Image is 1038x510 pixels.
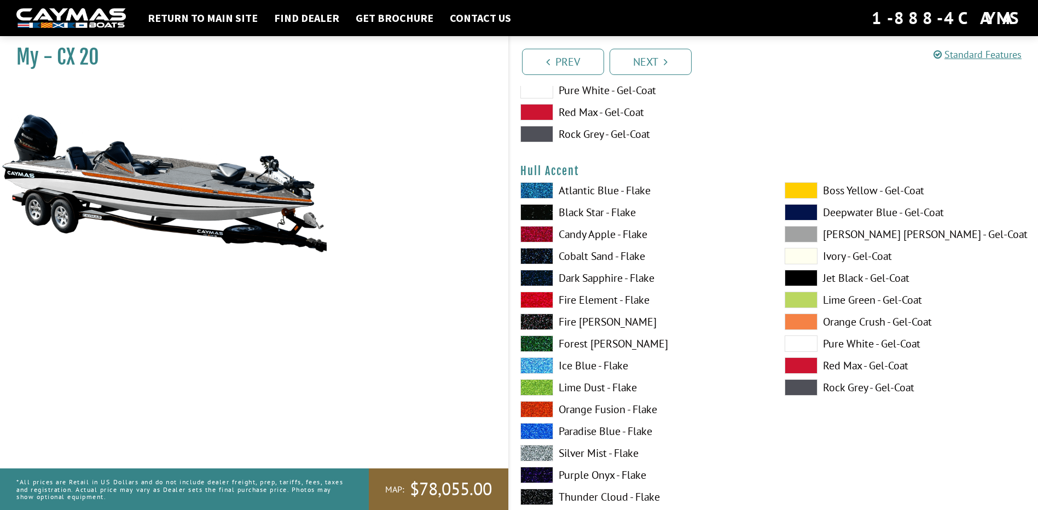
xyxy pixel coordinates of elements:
[16,45,481,69] h1: My - CX 20
[933,48,1022,61] a: Standard Features
[785,226,1027,242] label: [PERSON_NAME] [PERSON_NAME] - Gel-Coat
[520,379,763,396] label: Lime Dust - Flake
[520,126,763,142] label: Rock Grey - Gel-Coat
[369,468,508,510] a: MAP:$78,055.00
[142,11,263,25] a: Return to main site
[520,248,763,264] label: Cobalt Sand - Flake
[785,357,1027,374] label: Red Max - Gel-Coat
[520,82,763,98] label: Pure White - Gel-Coat
[872,6,1022,30] div: 1-888-4CAYMAS
[410,478,492,501] span: $78,055.00
[520,270,763,286] label: Dark Sapphire - Flake
[16,8,126,28] img: white-logo-c9c8dbefe5ff5ceceb0f0178aa75bf4bb51f6bca0971e226c86eb53dfe498488.png
[520,292,763,308] label: Fire Element - Flake
[785,270,1027,286] label: Jet Black - Gel-Coat
[520,335,763,352] label: Forest [PERSON_NAME]
[385,484,404,495] span: MAP:
[16,473,344,506] p: *All prices are Retail in US Dollars and do not include dealer freight, prep, tariffs, fees, taxe...
[520,226,763,242] label: Candy Apple - Flake
[610,49,692,75] a: Next
[520,204,763,221] label: Black Star - Flake
[785,182,1027,199] label: Boss Yellow - Gel-Coat
[520,104,763,120] label: Red Max - Gel-Coat
[785,248,1027,264] label: Ivory - Gel-Coat
[520,357,763,374] label: Ice Blue - Flake
[520,182,763,199] label: Atlantic Blue - Flake
[520,467,763,483] label: Purple Onyx - Flake
[785,314,1027,330] label: Orange Crush - Gel-Coat
[444,11,517,25] a: Contact Us
[520,489,763,505] label: Thunder Cloud - Flake
[520,314,763,330] label: Fire [PERSON_NAME]
[785,204,1027,221] label: Deepwater Blue - Gel-Coat
[520,401,763,418] label: Orange Fusion - Flake
[522,49,604,75] a: Prev
[785,379,1027,396] label: Rock Grey - Gel-Coat
[785,335,1027,352] label: Pure White - Gel-Coat
[350,11,439,25] a: Get Brochure
[269,11,345,25] a: Find Dealer
[785,292,1027,308] label: Lime Green - Gel-Coat
[520,164,1028,178] h4: Hull Accent
[520,445,763,461] label: Silver Mist - Flake
[520,423,763,439] label: Paradise Blue - Flake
